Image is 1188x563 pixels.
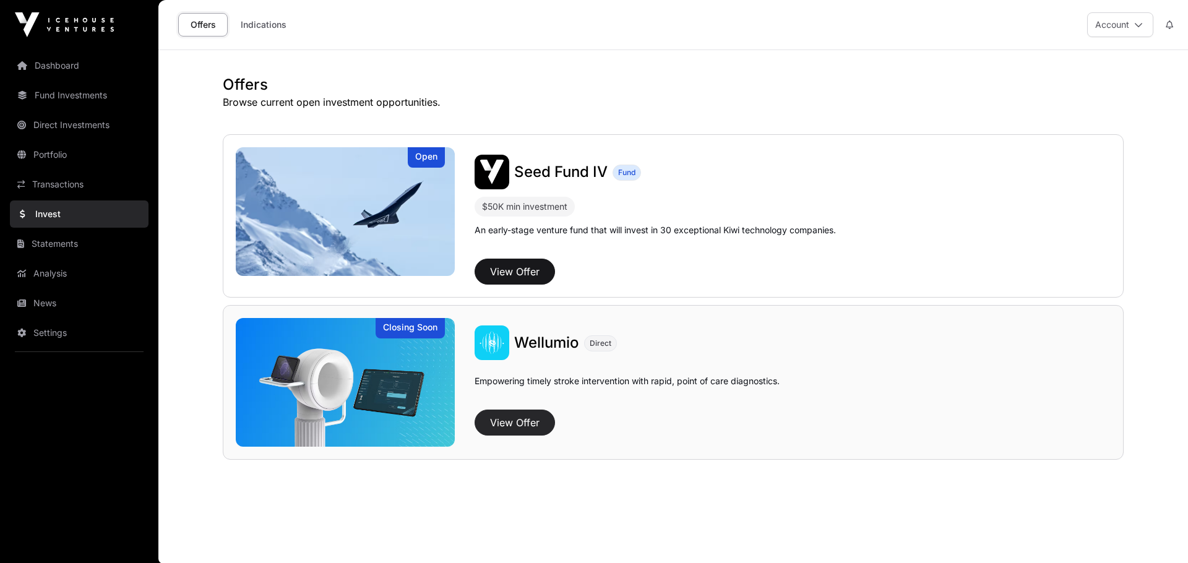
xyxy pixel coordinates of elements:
[514,333,579,353] a: Wellumio
[514,162,608,182] a: Seed Fund IV
[10,82,148,109] a: Fund Investments
[233,13,295,37] a: Indications
[10,200,148,228] a: Invest
[475,325,509,360] img: Wellumio
[223,75,1124,95] h1: Offers
[514,163,608,181] span: Seed Fund IV
[10,111,148,139] a: Direct Investments
[475,155,509,189] img: Seed Fund IV
[475,197,575,217] div: $50K min investment
[10,141,148,168] a: Portfolio
[475,410,555,436] button: View Offer
[514,333,579,351] span: Wellumio
[236,147,455,276] img: Seed Fund IV
[15,12,114,37] img: Icehouse Ventures Logo
[618,168,635,178] span: Fund
[236,318,455,447] img: Wellumio
[236,318,455,447] a: WellumioClosing Soon
[10,260,148,287] a: Analysis
[10,290,148,317] a: News
[475,224,836,236] p: An early-stage venture fund that will invest in 30 exceptional Kiwi technology companies.
[376,318,445,338] div: Closing Soon
[475,375,780,405] p: Empowering timely stroke intervention with rapid, point of care diagnostics.
[1087,12,1153,37] button: Account
[10,52,148,79] a: Dashboard
[482,199,567,214] div: $50K min investment
[10,171,148,198] a: Transactions
[178,13,228,37] a: Offers
[408,147,445,168] div: Open
[223,95,1124,110] p: Browse current open investment opportunities.
[1126,504,1188,563] iframe: Chat Widget
[236,147,455,276] a: Seed Fund IVOpen
[10,319,148,346] a: Settings
[475,259,555,285] button: View Offer
[10,230,148,257] a: Statements
[590,338,611,348] span: Direct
